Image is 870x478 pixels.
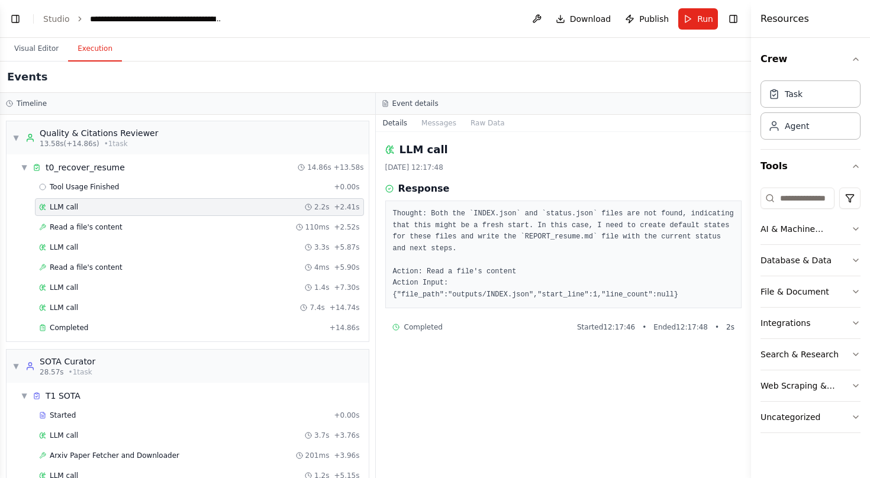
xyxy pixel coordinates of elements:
[392,99,439,108] h3: Event details
[50,243,78,252] span: LLM call
[761,276,861,307] button: File & Document
[12,361,20,371] span: ▼
[104,139,128,148] span: • 1 task
[21,163,28,172] span: ▼
[334,202,359,212] span: + 2.41s
[761,254,832,266] div: Database & Data
[385,163,742,172] div: [DATE] 12:17:48
[50,283,78,292] span: LLM call
[310,303,324,312] span: 7.4s
[653,322,708,332] span: Ended 12:17:48
[551,8,616,30] button: Download
[21,391,28,401] span: ▼
[761,223,851,235] div: AI & Machine Learning
[726,322,734,332] span: 2 s
[639,13,669,25] span: Publish
[40,127,158,139] div: Quality & Citations Reviewer
[314,263,330,272] span: 4ms
[715,322,719,332] span: •
[620,8,674,30] button: Publish
[46,162,125,173] span: t0_recover_resume
[761,245,861,276] button: Database & Data
[334,263,359,272] span: + 5.90s
[642,322,646,332] span: •
[785,88,803,100] div: Task
[43,13,223,25] nav: breadcrumb
[577,322,635,332] span: Started 12:17:46
[404,322,443,332] span: Completed
[50,323,88,332] span: Completed
[40,356,95,367] div: SOTA Curator
[40,367,64,377] span: 28.57s
[5,37,68,62] button: Visual Editor
[761,308,861,338] button: Integrations
[7,11,24,27] button: Show left sidebar
[69,367,92,377] span: • 1 task
[678,8,718,30] button: Run
[334,222,359,232] span: + 2.52s
[761,402,861,432] button: Uncategorized
[314,243,329,252] span: 3.3s
[761,214,861,244] button: AI & Machine Learning
[7,69,47,85] h2: Events
[50,202,78,212] span: LLM call
[334,283,359,292] span: + 7.30s
[414,115,463,131] button: Messages
[761,150,861,183] button: Tools
[43,14,70,24] a: Studio
[314,431,329,440] span: 3.7s
[305,222,330,232] span: 110ms
[761,76,861,149] div: Crew
[50,303,78,312] span: LLM call
[50,222,123,232] span: Read a file's content
[334,431,359,440] span: + 3.76s
[761,43,861,76] button: Crew
[40,139,99,148] span: 13.58s (+14.86s)
[761,411,820,423] div: Uncategorized
[697,13,713,25] span: Run
[398,182,450,196] h3: Response
[785,120,809,132] div: Agent
[334,451,359,460] span: + 3.96s
[334,163,364,172] span: + 13.58s
[314,283,329,292] span: 1.4s
[761,286,829,298] div: File & Document
[17,99,47,108] h3: Timeline
[761,12,809,26] h4: Resources
[761,380,851,392] div: Web Scraping & Browsing
[68,37,122,62] button: Execution
[761,317,810,329] div: Integrations
[50,182,120,192] span: Tool Usage Finished
[399,141,448,158] h2: LLM call
[761,339,861,370] button: Search & Research
[334,182,359,192] span: + 0.00s
[50,451,179,460] span: Arxiv Paper Fetcher and Downloader
[50,431,78,440] span: LLM call
[305,451,330,460] span: 201ms
[570,13,611,25] span: Download
[761,370,861,401] button: Web Scraping & Browsing
[307,163,331,172] span: 14.86s
[725,11,742,27] button: Hide right sidebar
[761,183,861,443] div: Tools
[330,303,360,312] span: + 14.74s
[334,411,359,420] span: + 0.00s
[330,323,360,332] span: + 14.86s
[50,263,123,272] span: Read a file's content
[376,115,415,131] button: Details
[50,411,76,420] span: Started
[314,202,329,212] span: 2.2s
[761,348,839,360] div: Search & Research
[46,390,80,402] span: T1 SOTA
[12,133,20,143] span: ▼
[463,115,512,131] button: Raw Data
[393,208,734,301] pre: Thought: Both the `INDEX.json` and `status.json` files are not found, indicating that this might ...
[334,243,359,252] span: + 5.87s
